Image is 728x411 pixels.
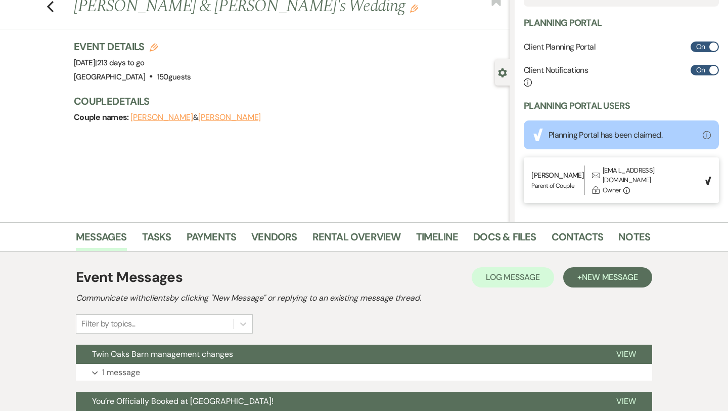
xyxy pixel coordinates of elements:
[81,318,135,330] div: Filter by topics...
[549,129,662,141] div: Planning Portal has been claimed.
[531,181,584,191] p: Parent of Couple
[582,272,638,282] span: New Message
[251,229,297,251] a: Vendors
[142,229,171,251] a: Tasks
[102,366,140,379] p: 1 message
[74,72,145,82] span: [GEOGRAPHIC_DATA]
[130,112,261,122] span: &
[76,229,127,251] a: Messages
[76,267,183,288] h1: Event Messages
[74,94,499,108] h3: Couple Details
[618,229,650,251] a: Notes
[97,58,145,68] span: 213 days to go
[198,113,261,121] button: [PERSON_NAME]
[603,166,699,185] div: [EMAIL_ADDRESS][DOMAIN_NAME]
[563,267,652,287] button: +New Message
[616,396,636,406] span: View
[92,349,233,359] span: Twin Oaks Barn management changes
[524,100,630,112] h3: Planning Portal Users
[76,364,652,381] button: 1 message
[416,229,459,251] a: Timeline
[473,229,536,251] a: Docs & Files
[531,170,584,181] p: [PERSON_NAME]
[603,185,621,195] div: Owner
[92,396,274,406] span: You’re Officially Booked at [GEOGRAPHIC_DATA]!
[74,112,130,122] span: Couple names:
[552,229,604,251] a: Contacts
[600,345,652,364] button: View
[486,272,540,282] span: Log Message
[74,58,145,68] span: [DATE]
[95,58,144,68] span: |
[696,64,705,76] span: On
[312,229,401,251] a: Rental Overview
[472,267,554,287] button: Log Message
[600,392,652,411] button: View
[696,40,705,53] span: On
[76,292,652,304] h2: Communicate with clients by clicking "New Message" or replying to an existing message thread.
[524,17,602,29] h3: Planning Portal
[524,65,588,88] h6: Client Notifications
[76,345,600,364] button: Twin Oaks Barn management changes
[76,392,600,411] button: You’re Officially Booked at [GEOGRAPHIC_DATA]!
[74,39,191,54] h3: Event Details
[130,113,193,121] button: [PERSON_NAME]
[498,67,507,77] button: Close lead details
[524,42,596,53] h6: Client Planning Portal
[187,229,237,251] a: Payments
[616,349,636,359] span: View
[410,4,418,13] button: Edit
[157,72,191,82] span: 150 guests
